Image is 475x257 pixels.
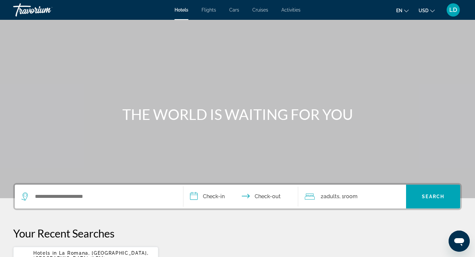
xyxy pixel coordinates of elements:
button: Check in and out dates [183,185,298,208]
iframe: Button to launch messaging window [449,231,470,252]
a: Activities [281,7,301,13]
p: Your Recent Searches [13,227,462,240]
span: USD [419,8,428,13]
span: Adults [324,193,339,200]
a: Flights [202,7,216,13]
a: Hotels [174,7,188,13]
a: Cruises [252,7,268,13]
h1: THE WORLD IS WAITING FOR YOU [114,106,361,123]
span: , 1 [339,192,358,201]
button: Change currency [419,6,435,15]
button: Search [406,185,460,208]
span: en [396,8,402,13]
button: Travelers: 2 adults, 0 children [298,185,406,208]
button: User Menu [445,3,462,17]
a: Travorium [13,1,79,18]
button: Change language [396,6,409,15]
span: 2 [321,192,339,201]
a: Cars [229,7,239,13]
span: Search [422,194,444,199]
span: Room [344,193,358,200]
span: LD [449,7,457,13]
div: Search widget [15,185,460,208]
span: Hotels in [33,250,57,256]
